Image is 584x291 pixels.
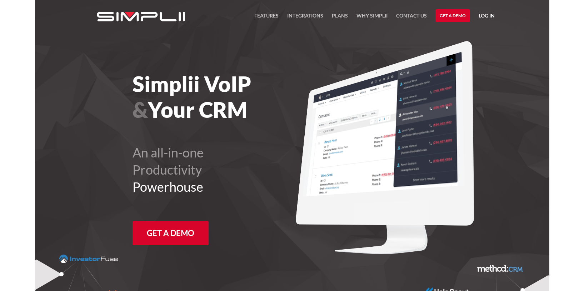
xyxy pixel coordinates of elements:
[133,71,331,122] h1: Simplii VoIP Your CRM
[435,9,470,22] a: Get a Demo
[396,11,427,24] a: Contact US
[356,11,388,24] a: Why Simplii
[133,144,331,195] h2: An all-in-one Productivity
[133,221,209,245] a: Get a Demo
[97,12,185,21] img: Simplii
[133,97,148,122] span: &
[287,11,323,24] a: Integrations
[332,11,348,24] a: Plans
[133,179,203,195] span: Powerhouse
[479,11,495,22] a: Log in
[254,11,279,24] a: FEATURES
